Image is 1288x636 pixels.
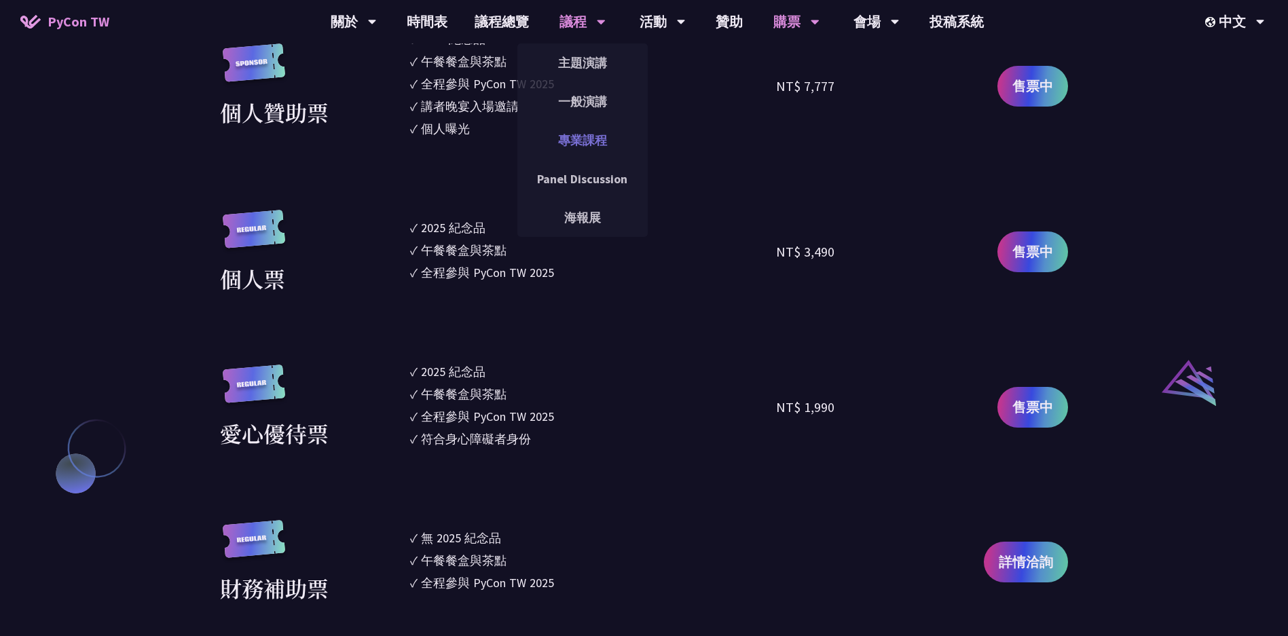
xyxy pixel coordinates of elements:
span: 詳情洽詢 [999,552,1053,572]
img: regular.8f272d9.svg [220,520,288,572]
div: 全程參與 PyCon TW 2025 [421,263,554,282]
a: Panel Discussion [517,163,648,195]
li: ✓ [410,263,777,282]
li: ✓ [410,551,777,569]
div: 2025 紀念品 [421,362,485,381]
li: ✓ [410,119,777,138]
div: 午餐餐盒與茶點 [421,241,507,259]
div: 符合身心障礙者身份 [421,430,531,448]
a: PyCon TW [7,5,123,39]
li: ✓ [410,362,777,381]
span: PyCon TW [48,12,109,32]
li: ✓ [410,529,777,547]
div: 無 2025 紀念品 [421,529,501,547]
div: 全程參與 PyCon TW 2025 [421,75,554,93]
img: regular.8f272d9.svg [220,364,288,417]
div: 2025 紀念品 [421,219,485,237]
div: 午餐餐盒與茶點 [421,551,507,569]
span: 售票中 [1012,76,1053,96]
div: 全程參與 PyCon TW 2025 [421,574,554,592]
li: ✓ [410,75,777,93]
li: ✓ [410,407,777,426]
img: sponsor.43e6a3a.svg [220,43,288,96]
li: ✓ [410,574,777,592]
a: 專業課程 [517,124,648,156]
a: 售票中 [997,387,1068,428]
li: ✓ [410,52,777,71]
li: ✓ [410,241,777,259]
div: 全程參與 PyCon TW 2025 [421,407,554,426]
div: 個人贊助票 [220,96,329,128]
div: 午餐餐盒與茶點 [421,52,507,71]
div: 愛心優待票 [220,417,329,449]
div: 個人票 [220,262,285,295]
span: 售票中 [1012,397,1053,417]
div: 講者晚宴入場邀請 [421,97,519,115]
a: 主題演講 [517,47,648,79]
div: 個人曝光 [421,119,470,138]
li: ✓ [410,97,777,115]
div: 財務補助票 [220,572,329,604]
a: 售票中 [997,231,1068,272]
div: NT$ 7,777 [776,76,834,96]
a: 一般演講 [517,86,648,117]
img: Home icon of PyCon TW 2025 [20,15,41,29]
li: ✓ [410,385,777,403]
span: 售票中 [1012,242,1053,262]
li: ✓ [410,430,777,448]
img: Locale Icon [1205,17,1219,27]
a: 售票中 [997,66,1068,107]
img: regular.8f272d9.svg [220,210,288,262]
a: 詳情洽詢 [984,542,1068,582]
div: 午餐餐盒與茶點 [421,385,507,403]
a: 海報展 [517,202,648,233]
div: NT$ 3,490 [776,242,834,262]
li: ✓ [410,219,777,237]
div: NT$ 1,990 [776,397,834,417]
